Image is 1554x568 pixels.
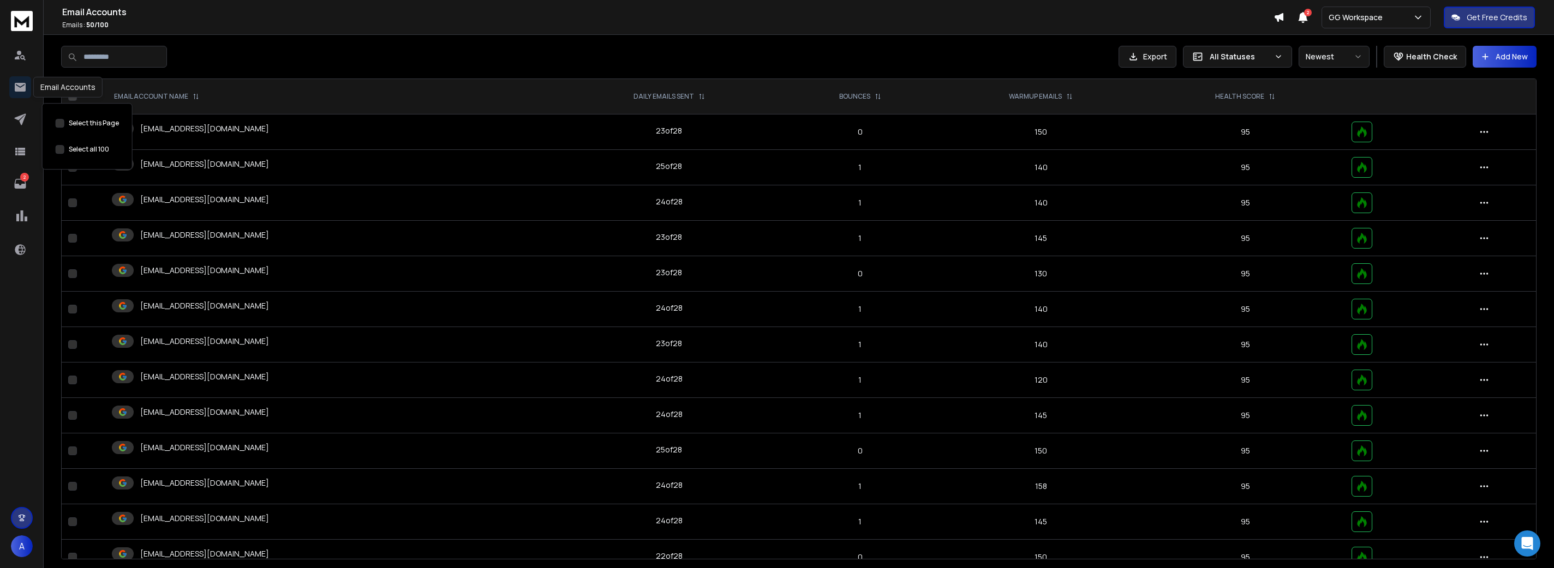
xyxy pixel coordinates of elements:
[936,433,1145,469] td: 150
[62,5,1274,19] h1: Email Accounts
[1444,7,1535,28] button: Get Free Credits
[140,336,269,347] p: [EMAIL_ADDRESS][DOMAIN_NAME]
[140,407,269,418] p: [EMAIL_ADDRESS][DOMAIN_NAME]
[1146,398,1345,433] td: 95
[790,339,930,350] p: 1
[656,161,682,172] div: 25 of 28
[790,304,930,315] p: 1
[790,374,930,385] p: 1
[656,125,682,136] div: 23 of 28
[86,20,109,29] span: 50 / 100
[656,338,682,349] div: 23 of 28
[140,229,269,240] p: [EMAIL_ADDRESS][DOMAIN_NAME]
[1473,46,1537,68] button: Add New
[790,410,930,421] p: 1
[790,268,930,279] p: 0
[1304,9,1312,16] span: 2
[1009,92,1062,101] p: WARMUP EMAILS
[114,92,199,101] div: EMAIL ACCOUNT NAME
[1146,433,1345,469] td: 95
[140,442,269,453] p: [EMAIL_ADDRESS][DOMAIN_NAME]
[140,548,269,559] p: [EMAIL_ADDRESS][DOMAIN_NAME]
[140,513,269,524] p: [EMAIL_ADDRESS][DOMAIN_NAME]
[790,445,930,456] p: 0
[936,398,1145,433] td: 145
[633,92,694,101] p: DAILY EMAILS SENT
[9,173,31,195] a: 2
[790,552,930,563] p: 0
[140,123,269,134] p: [EMAIL_ADDRESS][DOMAIN_NAME]
[33,77,103,98] div: Email Accounts
[936,327,1145,362] td: 140
[140,300,269,311] p: [EMAIL_ADDRESS][DOMAIN_NAME]
[1146,256,1345,292] td: 95
[656,373,683,384] div: 24 of 28
[1146,327,1345,362] td: 95
[62,21,1274,29] p: Emails :
[140,478,269,488] p: [EMAIL_ADDRESS][DOMAIN_NAME]
[1467,12,1527,23] p: Get Free Credits
[11,11,33,31] img: logo
[1146,114,1345,150] td: 95
[790,233,930,244] p: 1
[790,126,930,137] p: 0
[140,371,269,382] p: [EMAIL_ADDRESS][DOMAIN_NAME]
[790,516,930,527] p: 1
[936,150,1145,185] td: 140
[1146,292,1345,327] td: 95
[790,162,930,173] p: 1
[936,256,1145,292] td: 130
[656,196,683,207] div: 24 of 28
[1146,469,1345,504] td: 95
[1210,51,1270,62] p: All Statuses
[1146,185,1345,221] td: 95
[1146,362,1345,398] td: 95
[1146,504,1345,540] td: 95
[140,159,269,170] p: [EMAIL_ADDRESS][DOMAIN_NAME]
[936,292,1145,327] td: 140
[656,267,682,278] div: 23 of 28
[936,504,1145,540] td: 145
[656,303,683,313] div: 24 of 28
[936,185,1145,221] td: 140
[1406,51,1457,62] p: Health Check
[11,535,33,557] button: A
[69,119,119,128] label: Select this Page
[140,194,269,205] p: [EMAIL_ADDRESS][DOMAIN_NAME]
[790,481,930,492] p: 1
[656,444,682,455] div: 25 of 28
[656,551,683,561] div: 22 of 28
[1146,150,1345,185] td: 95
[69,145,109,154] label: Select all 100
[1299,46,1370,68] button: Newest
[1146,221,1345,256] td: 95
[936,114,1145,150] td: 150
[1329,12,1387,23] p: GG Workspace
[1384,46,1466,68] button: Health Check
[839,92,870,101] p: BOUNCES
[936,469,1145,504] td: 158
[1215,92,1264,101] p: HEALTH SCORE
[656,409,683,420] div: 24 of 28
[1514,530,1540,557] div: Open Intercom Messenger
[656,515,683,526] div: 24 of 28
[936,221,1145,256] td: 145
[656,232,682,243] div: 23 of 28
[1119,46,1176,68] button: Export
[656,480,683,491] div: 24 of 28
[20,173,29,182] p: 2
[140,265,269,276] p: [EMAIL_ADDRESS][DOMAIN_NAME]
[790,197,930,208] p: 1
[936,362,1145,398] td: 120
